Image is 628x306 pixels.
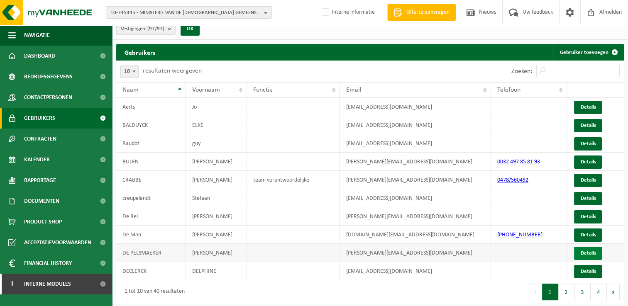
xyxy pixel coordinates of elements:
[340,116,491,134] td: [EMAIL_ADDRESS][DOMAIN_NAME]
[574,137,602,151] a: Details
[574,192,602,205] a: Details
[340,207,491,226] td: [PERSON_NAME][EMAIL_ADDRESS][DOMAIN_NAME]
[186,207,247,226] td: [PERSON_NAME]
[497,159,540,165] a: 0032 497 85 81 93
[574,284,591,300] button: 3
[186,244,247,262] td: [PERSON_NAME]
[574,247,602,260] a: Details
[346,87,362,93] span: Email
[116,116,186,134] td: BALDUYCK
[121,66,138,78] span: 10
[574,155,602,169] a: Details
[529,284,542,300] button: Previous
[143,68,202,74] label: resultaten weergeven
[542,284,558,300] button: 1
[116,98,186,116] td: Aerts
[553,44,623,61] a: Gebruiker toevoegen
[186,262,247,280] td: DELPHINE
[387,4,456,21] a: Offerte aanvragen
[8,274,16,294] span: I
[340,226,491,244] td: [DOMAIN_NAME][EMAIL_ADDRESS][DOMAIN_NAME]
[24,87,72,108] span: Contactpersonen
[558,284,574,300] button: 2
[186,98,247,116] td: Jo
[186,171,247,189] td: [PERSON_NAME]
[116,207,186,226] td: De Bel
[24,274,71,294] span: Interne modules
[24,46,55,66] span: Dashboard
[186,116,247,134] td: ELKE
[186,134,247,153] td: guy
[24,108,55,129] span: Gebruikers
[116,262,186,280] td: DECLERCK
[574,210,602,223] a: Details
[511,68,532,75] label: Zoeken:
[574,228,602,242] a: Details
[181,22,200,36] button: OK
[147,26,164,32] count: (97/97)
[404,8,452,17] span: Offerte aanvragen
[497,177,528,183] a: 0478/560492
[24,129,56,149] span: Contracten
[497,232,542,238] a: [PHONE_NUMBER]
[186,153,247,171] td: [PERSON_NAME]
[24,25,50,46] span: Navigatie
[340,134,491,153] td: [EMAIL_ADDRESS][DOMAIN_NAME]
[24,66,73,87] span: Bedrijfsgegevens
[120,66,139,78] span: 10
[340,262,491,280] td: [EMAIL_ADDRESS][DOMAIN_NAME]
[116,134,186,153] td: Baudot
[340,153,491,171] td: [PERSON_NAME][EMAIL_ADDRESS][DOMAIN_NAME]
[120,284,185,299] div: 1 tot 10 van 40 resultaten
[574,101,602,114] a: Details
[110,7,261,19] span: 10-745345 - MINISTERIE VAN DE [DEMOGRAPHIC_DATA] GEMEENSCHAP - [STREET_ADDRESS] bus 50
[116,226,186,244] td: De Man
[497,87,520,93] span: Telefoon
[247,171,340,189] td: team verantwoordelijke
[106,6,272,19] button: 10-745345 - MINISTERIE VAN DE [DEMOGRAPHIC_DATA] GEMEENSCHAP - [STREET_ADDRESS] bus 50
[607,284,620,300] button: Next
[24,211,62,232] span: Product Shop
[116,44,164,60] h2: Gebruikers
[116,22,176,35] button: Vestigingen(97/97)
[121,23,164,35] span: Vestigingen
[574,119,602,132] a: Details
[591,284,607,300] button: 4
[320,6,375,19] label: Interne informatie
[340,189,491,207] td: [EMAIL_ADDRESS][DOMAIN_NAME]
[192,87,220,93] span: Voornaam
[116,153,186,171] td: BULEN
[24,253,72,274] span: Financial History
[186,226,247,244] td: [PERSON_NAME]
[116,189,186,207] td: creupelandt
[340,98,491,116] td: [EMAIL_ADDRESS][DOMAIN_NAME]
[574,174,602,187] a: Details
[253,87,273,93] span: Functie
[186,189,247,207] td: Stefaan
[24,149,50,170] span: Kalender
[122,87,139,93] span: Naam
[340,244,491,262] td: [PERSON_NAME][EMAIL_ADDRESS][DOMAIN_NAME]
[116,171,186,189] td: CRABBE
[116,244,186,262] td: DE PELSMAEKER
[24,191,59,211] span: Documenten
[574,265,602,278] a: Details
[24,232,91,253] span: Acceptatievoorwaarden
[24,170,56,191] span: Rapportage
[340,171,491,189] td: [PERSON_NAME][EMAIL_ADDRESS][DOMAIN_NAME]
